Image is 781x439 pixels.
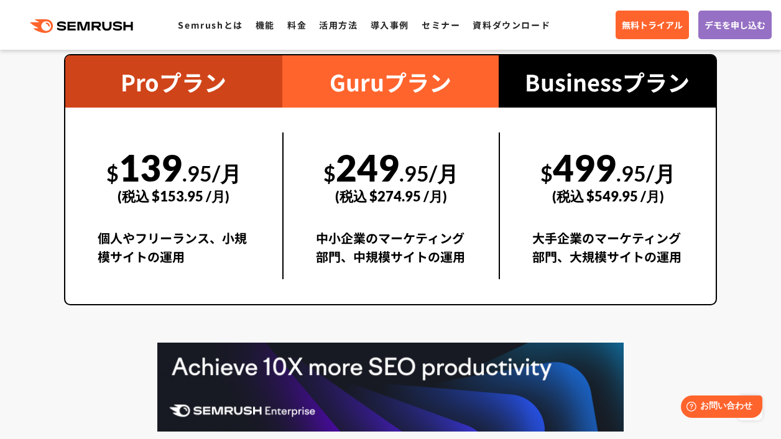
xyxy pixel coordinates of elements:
[323,160,336,186] span: $
[622,18,683,32] span: 無料トライアル
[670,390,767,425] iframe: Help widget launcher
[182,160,241,186] span: .95/月
[287,19,307,31] a: 料金
[98,229,250,279] div: 個人やフリーランス、小規模サイトの運用
[540,160,553,186] span: $
[282,55,499,108] div: Guruプラン
[616,11,689,39] a: 無料トライアル
[178,19,243,31] a: Semrushとは
[316,229,467,279] div: 中小企業のマーケティング部門、中規模サイトの運用
[371,19,409,31] a: 導入事例
[698,11,772,39] a: デモを申し込む
[532,132,683,218] div: 499
[319,19,358,31] a: 活用方法
[399,160,458,186] span: .95/月
[98,132,250,218] div: 139
[98,174,250,218] div: (税込 $153.95 /月)
[256,19,275,31] a: 機能
[422,19,460,31] a: セミナー
[532,174,683,218] div: (税込 $549.95 /月)
[316,132,467,218] div: 249
[316,174,467,218] div: (税込 $274.95 /月)
[705,18,765,32] span: デモを申し込む
[616,160,675,186] span: .95/月
[65,55,282,108] div: Proプラン
[532,229,683,279] div: 大手企業のマーケティング部門、大規模サイトの運用
[499,55,716,108] div: Businessプラン
[106,160,119,186] span: $
[473,19,550,31] a: 資料ダウンロード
